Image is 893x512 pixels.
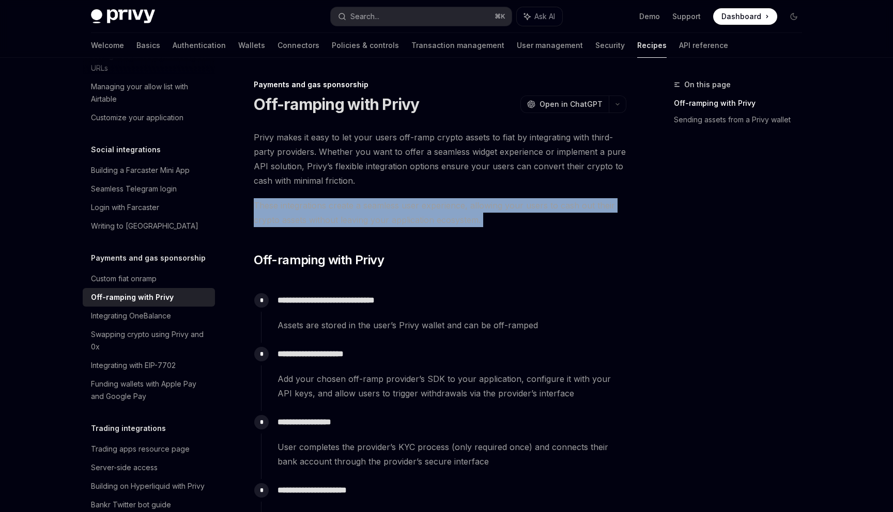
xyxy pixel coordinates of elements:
span: Open in ChatGPT [540,99,603,109]
a: Transaction management [411,33,504,58]
a: Off-ramping with Privy [674,95,810,111]
div: Search... [350,10,379,23]
a: Building on Hyperliquid with Privy [83,477,215,495]
span: Dashboard [721,11,761,22]
span: Add your chosen off-ramp provider’s SDK to your application, configure it with your API keys, and... [278,372,626,401]
span: Assets are stored in the user’s Privy wallet and can be off-ramped [278,318,626,332]
a: Integrating OneBalance [83,307,215,325]
div: Login with Farcaster [91,201,159,214]
div: Customize your application [91,111,183,124]
a: Wallets [238,33,265,58]
div: Bankr Twitter bot guide [91,499,171,511]
a: Funding wallets with Apple Pay and Google Pay [83,375,215,406]
div: Building a Farcaster Mini App [91,164,190,177]
a: Off-ramping with Privy [83,288,215,307]
div: Integrating OneBalance [91,310,171,322]
div: Integrating with EIP-7702 [91,359,176,372]
a: Building a Farcaster Mini App [83,161,215,180]
a: Managing your allow list with Airtable [83,77,215,108]
div: Writing to [GEOGRAPHIC_DATA] [91,220,198,232]
div: Seamless Telegram login [91,183,177,195]
h1: Off-ramping with Privy [254,95,420,114]
a: Writing to [GEOGRAPHIC_DATA] [83,217,215,235]
a: Seamless Telegram login [83,180,215,198]
a: Login with Farcaster [83,198,215,217]
button: Ask AI [517,7,562,26]
a: Dashboard [713,8,777,25]
a: Customize your application [83,108,215,127]
button: Search...⌘K [331,7,512,26]
div: Managing your allow list with Airtable [91,81,209,105]
div: Building on Hyperliquid with Privy [91,480,205,492]
a: Server-side access [83,458,215,477]
a: Trading apps resource page [83,440,215,458]
span: These integrations create a seamless user experience, allowing your users to cash out their crypt... [254,198,626,227]
a: Policies & controls [332,33,399,58]
h5: Social integrations [91,143,161,156]
span: Off-ramping with Privy [254,252,384,268]
h5: Trading integrations [91,422,166,435]
a: Integrating with EIP-7702 [83,356,215,375]
span: Privy makes it easy to let your users off-ramp crypto assets to fiat by integrating with third-pa... [254,130,626,188]
div: Payments and gas sponsorship [254,79,626,90]
button: Open in ChatGPT [520,95,609,113]
div: Off-ramping with Privy [91,291,174,303]
a: API reference [679,33,728,58]
a: Demo [639,11,660,22]
a: Custom fiat onramp [83,269,215,288]
div: Trading apps resource page [91,443,190,455]
div: Swapping crypto using Privy and 0x [91,328,209,353]
div: Server-side access [91,461,158,474]
button: Toggle dark mode [786,8,802,25]
span: ⌘ K [495,12,505,21]
a: Sending assets from a Privy wallet [674,111,810,128]
a: User management [517,33,583,58]
a: Connectors [278,33,319,58]
span: User completes the provider’s KYC process (only required once) and connects their bank account th... [278,440,626,469]
a: Authentication [173,33,226,58]
a: Welcome [91,33,124,58]
div: Funding wallets with Apple Pay and Google Pay [91,378,209,403]
img: dark logo [91,9,155,24]
div: Custom fiat onramp [91,273,157,285]
a: Support [672,11,701,22]
span: On this page [684,78,731,91]
span: Ask AI [534,11,555,22]
a: Basics [136,33,160,58]
a: Swapping crypto using Privy and 0x [83,325,215,356]
a: Security [595,33,625,58]
h5: Payments and gas sponsorship [91,252,206,264]
a: Recipes [637,33,667,58]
